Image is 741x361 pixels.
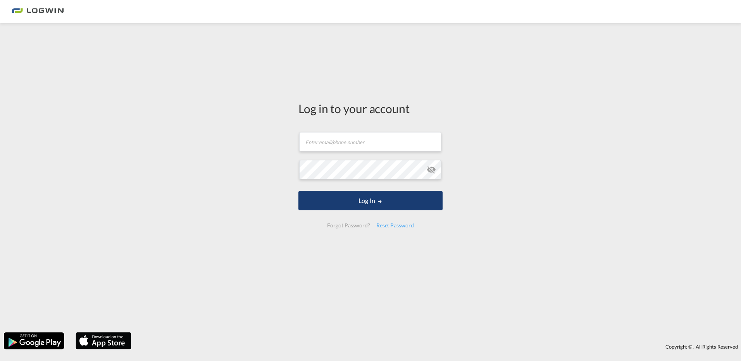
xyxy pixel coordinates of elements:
img: apple.png [75,332,132,350]
div: Forgot Password? [324,218,373,232]
img: bc73a0e0d8c111efacd525e4c8ad7d32.png [12,3,64,21]
md-icon: icon-eye-off [427,165,436,174]
img: google.png [3,332,65,350]
button: LOGIN [298,191,443,210]
input: Enter email/phone number [299,132,441,151]
div: Log in to your account [298,100,443,117]
div: Reset Password [373,218,417,232]
div: Copyright © . All Rights Reserved [135,340,741,353]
